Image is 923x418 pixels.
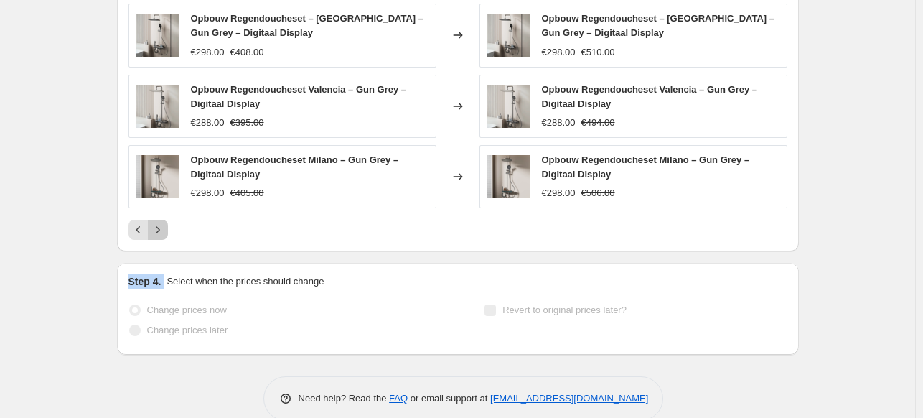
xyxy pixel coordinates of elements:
[230,116,264,130] strike: €395.00
[487,85,530,128] img: 2_2_80x.png
[490,393,648,404] a: [EMAIL_ADDRESS][DOMAIN_NAME]
[128,220,149,240] button: Previous
[542,154,750,180] span: Opbouw Regendoucheset Milano – Gun Grey – Digitaal Display
[191,116,225,130] div: €288.00
[542,45,576,60] div: €298.00
[581,116,615,130] strike: €494.00
[136,14,179,57] img: 1_047cafac-d859-43b6-b1a3-f88bb56e8c0f_80x.png
[581,186,615,200] strike: €506.00
[502,305,627,315] span: Revert to original prices later?
[408,393,490,404] span: or email support at
[230,45,264,60] strike: €408.00
[128,220,168,240] nav: Pagination
[148,220,168,240] button: Next
[542,84,758,109] span: Opbouw Regendoucheset Valencia – Gun Grey – Digitaal Display
[191,186,225,200] div: €298.00
[230,186,264,200] strike: €405.00
[191,45,225,60] div: €298.00
[136,155,179,198] img: 1_2_80x.png
[487,155,530,198] img: 1_2_80x.png
[191,154,399,180] span: Opbouw Regendoucheset Milano – Gun Grey – Digitaal Display
[147,325,228,335] span: Change prices later
[191,84,407,109] span: Opbouw Regendoucheset Valencia – Gun Grey – Digitaal Display
[542,116,576,130] div: €288.00
[147,305,227,315] span: Change prices now
[542,186,576,200] div: €298.00
[191,13,424,38] span: Opbouw Regendoucheset – [GEOGRAPHIC_DATA] – Gun Grey – Digitaal Display
[136,85,179,128] img: 2_2_80x.png
[167,274,324,289] p: Select when the prices should change
[487,14,530,57] img: 1_047cafac-d859-43b6-b1a3-f88bb56e8c0f_80x.png
[128,274,161,289] h2: Step 4.
[581,45,615,60] strike: €510.00
[542,13,775,38] span: Opbouw Regendoucheset – [GEOGRAPHIC_DATA] – Gun Grey – Digitaal Display
[299,393,390,404] span: Need help? Read the
[389,393,408,404] a: FAQ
